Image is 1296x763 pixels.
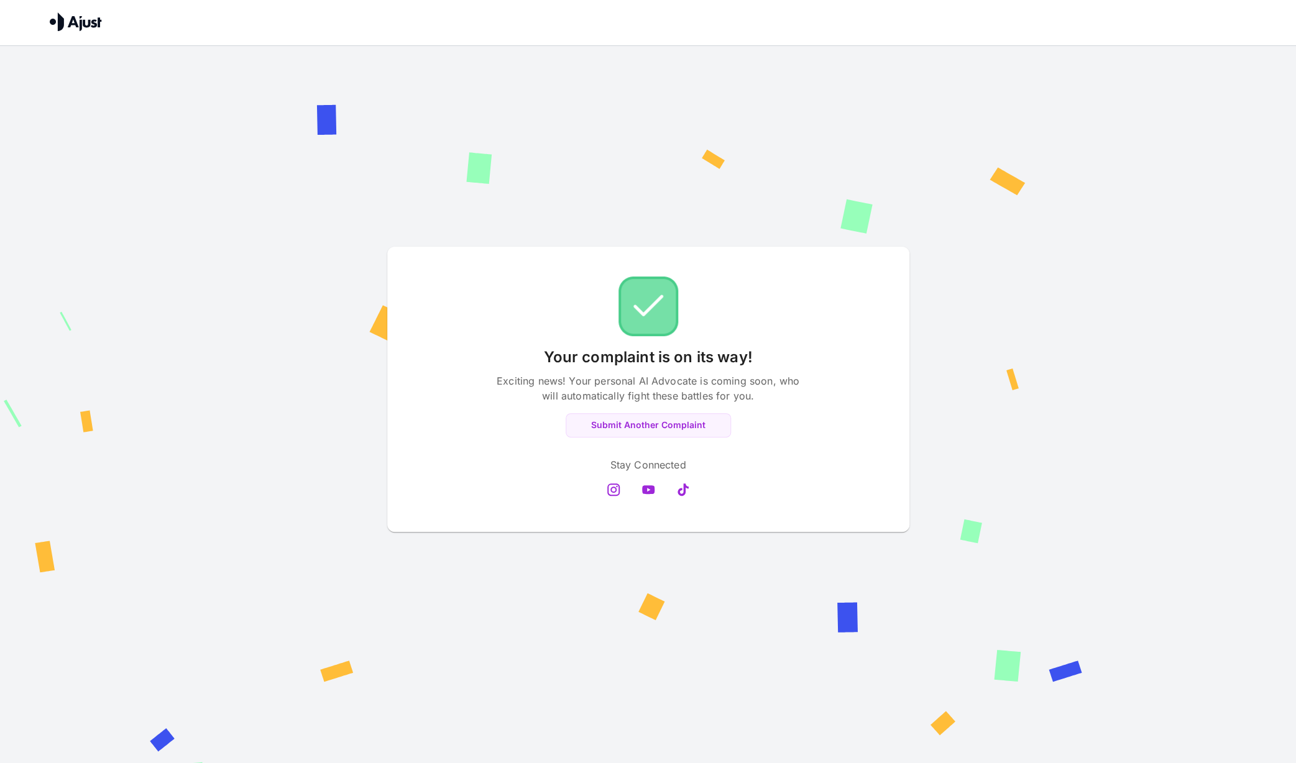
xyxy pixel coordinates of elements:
[493,373,804,403] p: Exciting news! Your personal AI Advocate is coming soon, who will automatically fight these battl...
[543,346,752,368] p: Your complaint is on its way!
[566,413,731,437] button: Submit Another Complaint
[618,276,678,336] img: Check!
[50,12,102,31] img: Ajust
[610,457,686,472] p: Stay Connected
